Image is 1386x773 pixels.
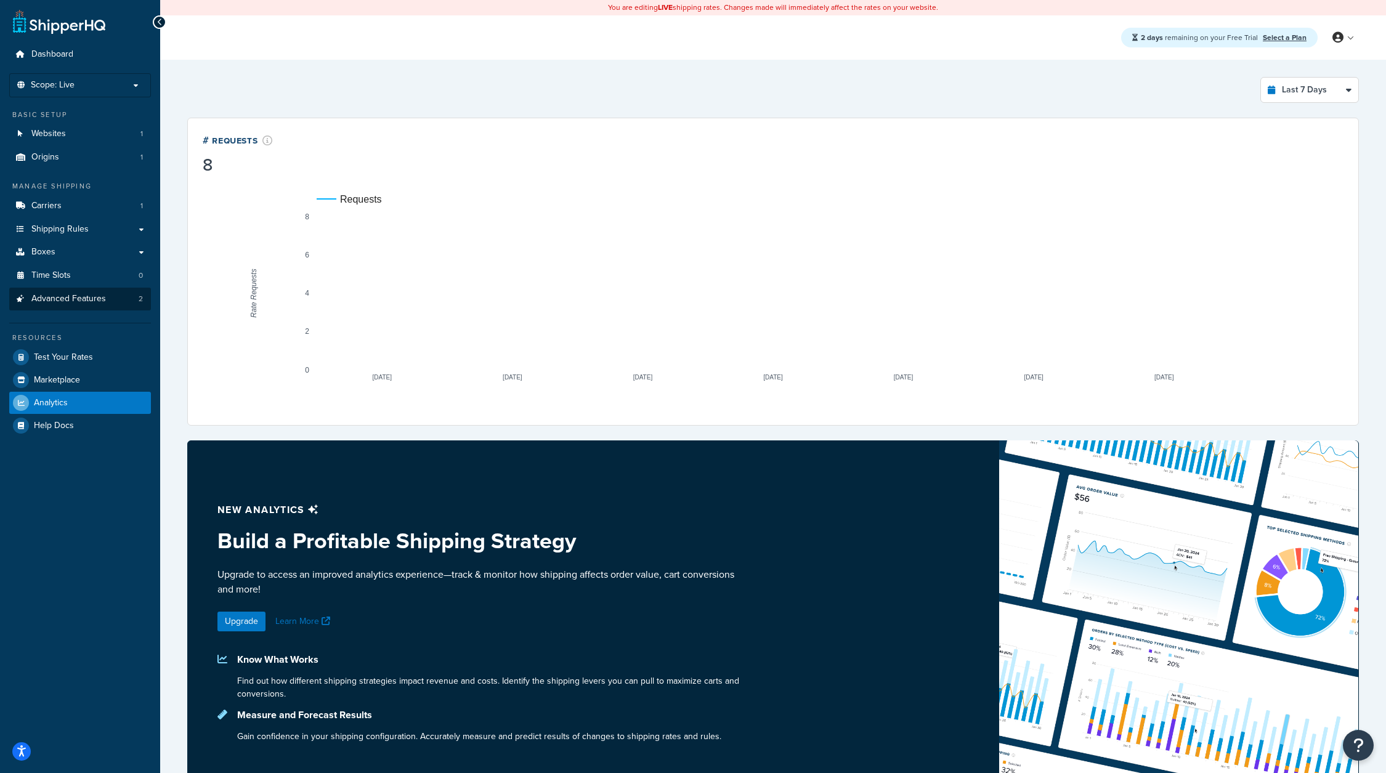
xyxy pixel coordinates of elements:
a: Advanced Features2 [9,288,151,310]
strong: 2 days [1141,32,1163,43]
a: Learn More [275,615,333,628]
li: Origins [9,146,151,169]
a: Select a Plan [1263,32,1307,43]
a: Shipping Rules [9,218,151,241]
span: Test Your Rates [34,352,93,363]
div: 8 [203,156,273,174]
a: Time Slots0 [9,264,151,287]
span: remaining on your Free Trial [1141,32,1260,43]
span: Origins [31,152,59,163]
span: Websites [31,129,66,139]
a: Marketplace [9,369,151,391]
span: Advanced Features [31,294,106,304]
a: Analytics [9,392,151,414]
text: Requests [340,194,382,204]
span: 1 [140,152,143,163]
p: Measure and Forecast Results [237,706,721,724]
div: Manage Shipping [9,181,151,192]
span: Dashboard [31,49,73,60]
text: [DATE] [633,374,653,381]
text: [DATE] [503,374,522,381]
li: Time Slots [9,264,151,287]
span: Help Docs [34,421,74,431]
li: Advanced Features [9,288,151,310]
a: Websites1 [9,123,151,145]
p: Know What Works [237,651,744,668]
div: Basic Setup [9,110,151,120]
span: 0 [139,270,143,281]
a: Upgrade [217,612,265,631]
b: LIVE [658,2,673,13]
span: Analytics [34,398,68,408]
span: 2 [139,294,143,304]
span: Boxes [31,247,55,257]
text: [DATE] [373,374,392,381]
span: 1 [140,129,143,139]
text: [DATE] [763,374,783,381]
span: Shipping Rules [31,224,89,235]
button: Open Resource Center [1343,730,1374,761]
span: Marketplace [34,375,80,386]
div: Resources [9,333,151,343]
a: Origins1 [9,146,151,169]
span: Time Slots [31,270,71,281]
text: 4 [305,289,309,297]
text: 2 [305,327,309,336]
text: 6 [305,251,309,259]
h3: Build a Profitable Shipping Strategy [217,528,744,553]
span: Carriers [31,201,62,211]
text: [DATE] [1154,374,1174,381]
text: 8 [305,212,309,221]
text: Rate Requests [249,269,258,317]
div: # Requests [203,133,273,147]
p: Upgrade to access an improved analytics experience—track & monitor how shipping affects order val... [217,567,744,597]
svg: A chart. [203,176,1344,410]
text: 0 [305,366,309,374]
a: Dashboard [9,43,151,66]
span: Scope: Live [31,80,75,91]
li: Carriers [9,195,151,217]
text: [DATE] [1024,374,1044,381]
li: Websites [9,123,151,145]
a: Help Docs [9,415,151,437]
p: New analytics [217,501,744,519]
p: Gain confidence in your shipping configuration. Accurately measure and predict results of changes... [237,730,721,743]
a: Carriers1 [9,195,151,217]
a: Test Your Rates [9,346,151,368]
span: 1 [140,201,143,211]
a: Boxes [9,241,151,264]
p: Find out how different shipping strategies impact revenue and costs. Identify the shipping levers... [237,674,744,700]
text: [DATE] [894,374,914,381]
